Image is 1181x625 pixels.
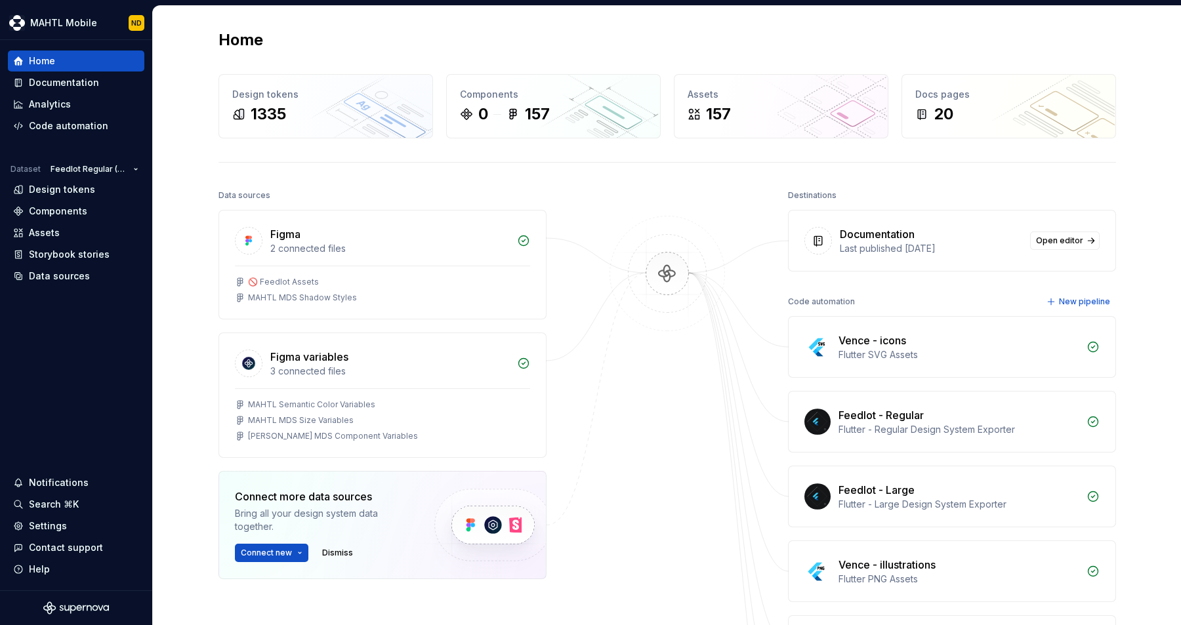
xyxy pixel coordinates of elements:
[235,544,308,562] button: Connect new
[248,292,357,303] div: MAHTL MDS Shadow Styles
[29,119,108,132] div: Code automation
[30,16,97,30] div: MAHTL Mobile
[8,266,144,287] a: Data sources
[218,333,547,458] a: Figma variables3 connected filesMAHTL Semantic Color VariablesMAHTL MDS Size Variables[PERSON_NAM...
[8,72,144,93] a: Documentation
[840,226,915,242] div: Documentation
[270,242,509,255] div: 2 connected files
[8,515,144,536] a: Settings
[839,423,1079,436] div: Flutter - Regular Design System Exporter
[839,557,936,573] div: Vence - illustrations
[218,30,263,50] h2: Home
[1043,292,1116,311] button: New pipeline
[248,277,319,287] div: 🚫 Feedlot Assets
[8,222,144,243] a: Assets
[29,519,67,533] div: Settings
[235,489,412,504] div: Connect more data sources
[8,537,144,558] button: Contact support
[1059,296,1110,307] span: New pipeline
[29,270,90,283] div: Data sources
[10,164,41,174] div: Dataset
[788,292,855,311] div: Code automation
[235,507,412,533] div: Bring all your design system data together.
[446,74,661,138] a: Components0157
[839,407,924,423] div: Feedlot - Regular
[29,76,99,89] div: Documentation
[688,88,875,101] div: Assets
[218,186,270,205] div: Data sources
[29,563,50,576] div: Help
[29,226,60,239] div: Assets
[839,348,1079,361] div: Flutter SVG Assets
[1030,232,1100,250] a: Open editor
[241,548,292,558] span: Connect new
[29,54,55,68] div: Home
[270,365,509,378] div: 3 connected files
[478,104,488,125] div: 0
[839,333,906,348] div: Vence - icons
[29,476,89,489] div: Notifications
[43,601,109,615] svg: Supernova Logo
[251,104,286,125] div: 1335
[839,573,1079,586] div: Flutter PNG Assets
[131,18,142,28] div: ND
[218,210,547,319] a: Figma2 connected files🚫 Feedlot AssetsMAHTL MDS Shadow Styles
[1036,235,1083,246] span: Open editor
[51,164,128,174] span: Feedlot Regular (New)
[8,244,144,265] a: Storybook stories
[29,498,79,511] div: Search ⌘K
[901,74,1116,138] a: Docs pages20
[270,226,300,242] div: Figma
[8,50,144,71] a: Home
[9,15,25,31] img: 317a9594-9ec3-41ad-b59a-e557b98ff41d.png
[8,201,144,222] a: Components
[839,482,915,498] div: Feedlot - Large
[8,179,144,200] a: Design tokens
[706,104,731,125] div: 157
[8,559,144,580] button: Help
[8,94,144,115] a: Analytics
[29,183,95,196] div: Design tokens
[248,399,375,410] div: MAHTL Semantic Color Variables
[248,415,354,426] div: MAHTL MDS Size Variables
[934,104,953,125] div: 20
[322,548,353,558] span: Dismiss
[788,186,837,205] div: Destinations
[674,74,888,138] a: Assets157
[29,541,103,554] div: Contact support
[45,160,144,178] button: Feedlot Regular (New)
[232,88,419,101] div: Design tokens
[460,88,647,101] div: Components
[840,242,1022,255] div: Last published [DATE]
[29,248,110,261] div: Storybook stories
[270,349,348,365] div: Figma variables
[3,9,150,37] button: MAHTL MobileND
[316,544,359,562] button: Dismiss
[29,205,87,218] div: Components
[8,115,144,136] a: Code automation
[248,431,418,441] div: [PERSON_NAME] MDS Component Variables
[525,104,550,125] div: 157
[29,98,71,111] div: Analytics
[839,498,1079,511] div: Flutter - Large Design System Exporter
[8,472,144,493] button: Notifications
[8,494,144,515] button: Search ⌘K
[915,88,1102,101] div: Docs pages
[218,74,433,138] a: Design tokens1335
